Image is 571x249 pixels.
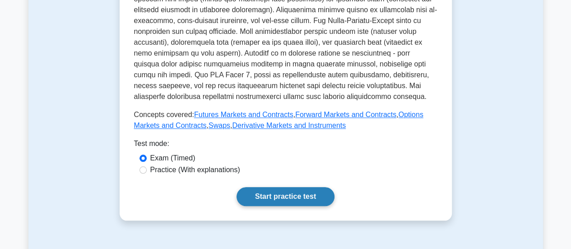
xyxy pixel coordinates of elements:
p: Concepts covered: , , , , [134,109,437,131]
a: Futures Markets and Contracts [194,111,293,118]
label: Practice (With explanations) [150,164,240,175]
label: Exam (Timed) [150,153,195,164]
a: Swaps [209,122,230,129]
a: Forward Markets and Contracts [295,111,396,118]
a: Derivative Markets and Instruments [232,122,346,129]
a: Start practice test [237,187,334,206]
div: Test mode: [134,138,437,153]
